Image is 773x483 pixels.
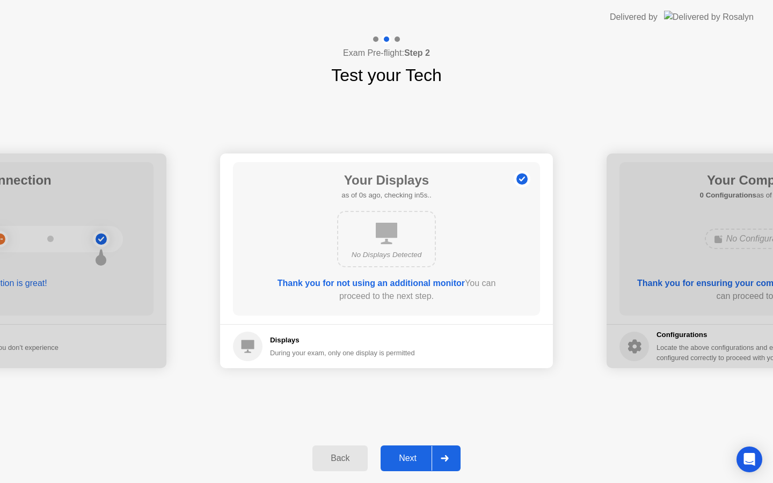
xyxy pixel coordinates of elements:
[341,171,431,190] h1: Your Displays
[347,250,426,260] div: No Displays Detected
[381,445,461,471] button: Next
[343,47,430,60] h4: Exam Pre-flight:
[312,445,368,471] button: Back
[264,277,509,303] div: You can proceed to the next step.
[384,453,432,463] div: Next
[278,279,465,288] b: Thank you for not using an additional monitor
[736,447,762,472] div: Open Intercom Messenger
[331,62,442,88] h1: Test your Tech
[404,48,430,57] b: Step 2
[610,11,658,24] div: Delivered by
[316,453,364,463] div: Back
[270,348,415,358] div: During your exam, only one display is permitted
[341,190,431,201] h5: as of 0s ago, checking in5s..
[664,11,754,23] img: Delivered by Rosalyn
[270,335,415,346] h5: Displays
